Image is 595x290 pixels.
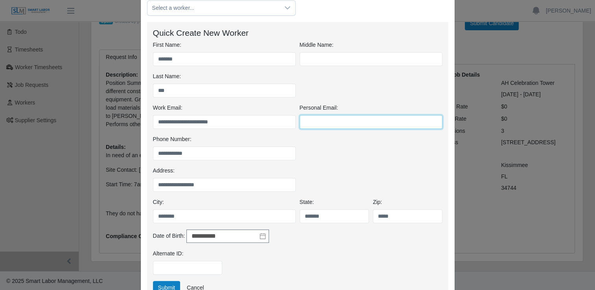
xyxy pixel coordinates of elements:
label: Date of Birth: [153,232,185,240]
label: Zip: [373,198,382,206]
label: Personal Email: [300,104,338,112]
label: Middle Name: [300,41,333,49]
label: Address: [153,167,175,175]
label: First Name: [153,41,181,49]
span: Select a worker... [147,1,280,15]
label: Last Name: [153,72,181,81]
h4: Quick Create New Worker [153,28,442,38]
body: Rich Text Area. Press ALT-0 for help. [6,6,293,15]
label: City: [153,198,164,206]
label: Work Email: [153,104,182,112]
label: Phone Number: [153,135,192,143]
label: Alternate ID: [153,250,184,258]
label: State: [300,198,314,206]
